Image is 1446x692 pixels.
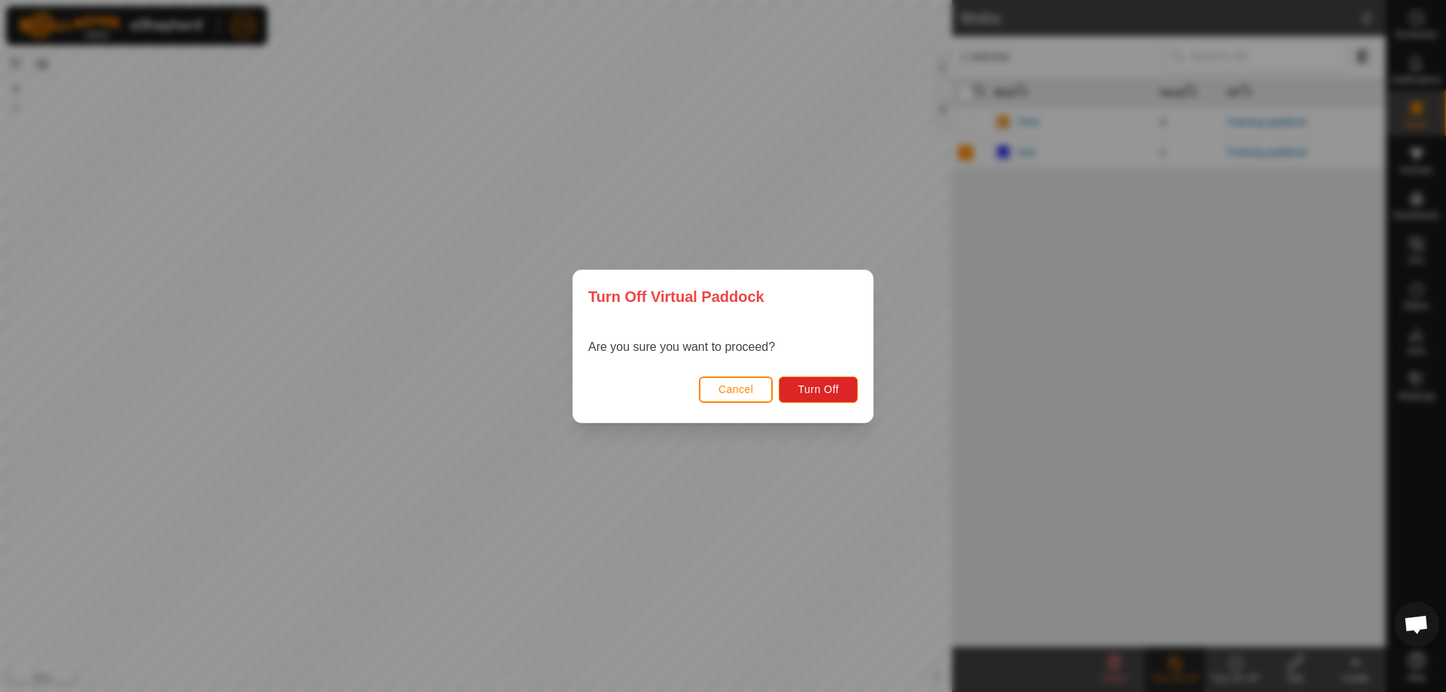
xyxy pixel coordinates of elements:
[1394,602,1439,647] a: Open chat
[699,376,773,402] button: Cancel
[588,338,775,356] p: Are you sure you want to proceed?
[588,285,764,308] span: Turn Off Virtual Paddock
[798,383,839,395] span: Turn Off
[718,383,754,395] span: Cancel
[779,376,858,402] button: Turn Off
